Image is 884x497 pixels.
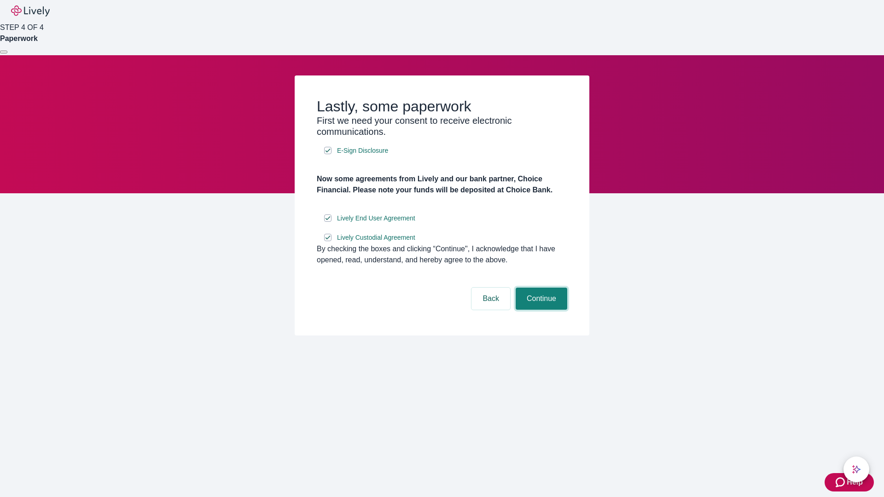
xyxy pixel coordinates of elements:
[335,145,390,156] a: e-sign disclosure document
[335,213,417,224] a: e-sign disclosure document
[825,473,874,491] button: Zendesk support iconHelp
[317,243,567,266] div: By checking the boxes and clicking “Continue", I acknowledge that I have opened, read, understand...
[836,477,847,488] svg: Zendesk support icon
[843,457,869,482] button: chat
[11,6,50,17] img: Lively
[847,477,863,488] span: Help
[335,232,417,243] a: e-sign disclosure document
[337,233,415,243] span: Lively Custodial Agreement
[317,173,567,196] h4: Now some agreements from Lively and our bank partner, Choice Financial. Please note your funds wi...
[337,146,388,156] span: E-Sign Disclosure
[471,288,510,310] button: Back
[317,115,567,137] h3: First we need your consent to receive electronic communications.
[337,214,415,223] span: Lively End User Agreement
[516,288,567,310] button: Continue
[317,98,567,115] h2: Lastly, some paperwork
[852,465,861,474] svg: Lively AI Assistant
